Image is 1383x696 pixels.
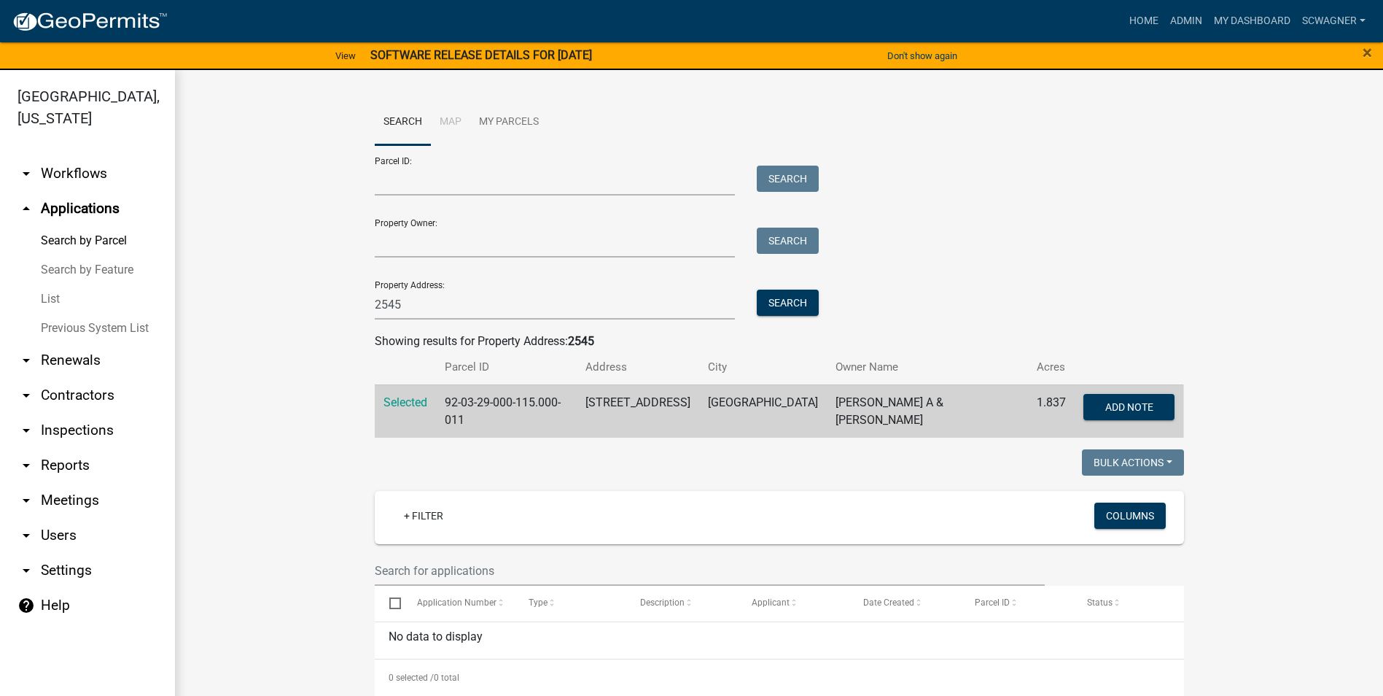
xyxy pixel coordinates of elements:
[402,586,514,621] datatable-header-cell: Application Number
[1208,7,1296,35] a: My Dashboard
[17,562,35,579] i: arrow_drop_down
[699,350,827,384] th: City
[1363,42,1372,63] span: ×
[827,350,1028,384] th: Owner Name
[17,492,35,509] i: arrow_drop_down
[862,598,913,608] span: Date Created
[514,586,626,621] datatable-header-cell: Type
[392,503,455,529] a: + Filter
[436,350,577,384] th: Parcel ID
[1028,350,1075,384] th: Acres
[1094,503,1166,529] button: Columns
[737,586,849,621] datatable-header-cell: Applicant
[375,99,431,146] a: Search
[389,673,434,683] span: 0 selected /
[757,228,819,254] button: Search
[17,165,35,182] i: arrow_drop_down
[370,48,592,62] strong: SOFTWARE RELEASE DETAILS FOR [DATE]
[416,598,496,608] span: Application Number
[1105,401,1153,412] span: Add Note
[568,334,594,348] strong: 2545
[470,99,548,146] a: My Parcels
[17,422,35,439] i: arrow_drop_down
[375,660,1184,696] div: 0 total
[626,586,737,621] datatable-header-cell: Description
[375,333,1184,350] div: Showing results for Property Address:
[757,166,819,192] button: Search
[436,384,577,438] td: 92-03-29-000-115.000-011
[375,622,1184,659] div: No data to display
[375,556,1045,586] input: Search for applications
[17,200,35,217] i: arrow_drop_up
[881,44,963,68] button: Don't show again
[1083,394,1174,420] button: Add Note
[1363,44,1372,61] button: Close
[849,586,960,621] datatable-header-cell: Date Created
[17,527,35,544] i: arrow_drop_down
[1086,598,1112,608] span: Status
[577,350,699,384] th: Address
[827,384,1028,438] td: [PERSON_NAME] A & [PERSON_NAME]
[17,352,35,369] i: arrow_drop_down
[960,586,1072,621] datatable-header-cell: Parcel ID
[1296,7,1371,35] a: scwagner
[751,598,789,608] span: Applicant
[757,290,819,316] button: Search
[975,598,1010,608] span: Parcel ID
[17,457,35,474] i: arrow_drop_down
[1028,384,1075,438] td: 1.837
[699,384,827,438] td: [GEOGRAPHIC_DATA]
[1082,449,1184,476] button: Bulk Actions
[17,597,35,614] i: help
[375,586,402,621] datatable-header-cell: Select
[639,598,684,608] span: Description
[528,598,547,608] span: Type
[1164,7,1208,35] a: Admin
[577,384,699,438] td: [STREET_ADDRESS]
[1072,586,1183,621] datatable-header-cell: Status
[1123,7,1164,35] a: Home
[17,387,35,404] i: arrow_drop_down
[330,44,362,68] a: View
[383,395,427,409] a: Selected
